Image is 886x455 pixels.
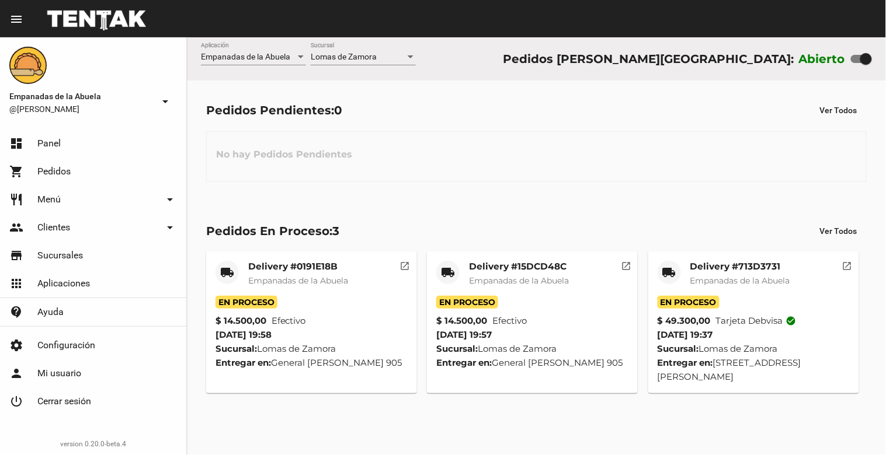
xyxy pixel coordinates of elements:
span: Empanadas de la Abuela [469,275,569,286]
button: Ver Todos [811,220,867,242]
span: Menú [37,194,61,205]
strong: Entregar en: [658,357,713,368]
div: version 0.20.0-beta.4 [9,438,177,450]
strong: $ 14.500,00 [216,314,266,328]
strong: $ 49.300,00 [658,314,711,328]
span: 0 [334,103,342,117]
span: [DATE] 19:37 [658,329,713,340]
span: Ver Todos [820,106,857,115]
span: Cerrar sesión [37,395,91,407]
span: Pedidos [37,166,71,177]
mat-icon: apps [9,276,23,290]
mat-icon: contact_support [9,305,23,319]
span: Tarjeta debvisa [716,314,797,328]
mat-icon: shopping_cart [9,164,23,178]
div: [STREET_ADDRESS][PERSON_NAME] [658,356,850,384]
div: Lomas de Zamora [436,342,628,356]
div: General [PERSON_NAME] 905 [436,356,628,370]
strong: $ 14.500,00 [436,314,487,328]
mat-icon: open_in_new [842,259,853,269]
mat-icon: check_circle [786,316,797,326]
mat-icon: settings [9,338,23,352]
div: Pedidos En Proceso: [206,222,339,240]
div: Pedidos [PERSON_NAME][GEOGRAPHIC_DATA]: [503,50,794,68]
div: Lomas de Zamora [658,342,850,356]
span: Aplicaciones [37,278,90,289]
strong: Entregar en: [216,357,271,368]
strong: Entregar en: [436,357,492,368]
div: Pedidos Pendientes: [206,101,342,120]
h3: No hay Pedidos Pendientes [207,137,362,172]
span: [DATE] 19:57 [436,329,492,340]
span: Mi usuario [37,367,81,379]
span: Configuración [37,339,95,351]
mat-icon: local_shipping [662,265,676,279]
div: General [PERSON_NAME] 905 [216,356,408,370]
mat-icon: local_shipping [441,265,455,279]
span: Lomas de Zamora [311,52,377,61]
mat-card-title: Delivery #713D3731 [690,261,790,272]
span: Efectivo [492,314,527,328]
mat-icon: power_settings_new [9,394,23,408]
span: Empanadas de la Abuela [201,52,290,61]
span: Empanadas de la Abuela [690,275,790,286]
mat-icon: arrow_drop_down [163,220,177,235]
span: Panel [37,138,61,149]
span: [DATE] 19:58 [216,329,272,340]
div: Lomas de Zamora [216,342,408,356]
span: 3 [332,224,339,238]
strong: Sucursal: [216,343,257,354]
mat-card-title: Delivery #15DCD48C [469,261,569,272]
mat-icon: open_in_new [400,259,411,269]
span: Empanadas de la Abuela [9,89,154,103]
mat-card-title: Delivery #0191E18B [248,261,348,272]
mat-icon: restaurant [9,192,23,206]
span: En Proceso [216,296,277,309]
span: Clientes [37,222,70,233]
button: Ver Todos [811,100,867,121]
strong: Sucursal: [436,343,478,354]
mat-icon: dashboard [9,136,23,150]
span: En Proceso [658,296,720,309]
mat-icon: people [9,220,23,235]
span: @[PERSON_NAME] [9,103,154,115]
mat-icon: arrow_drop_down [163,192,177,206]
img: f0136945-ed32-4f7c-91e3-a375bc4bb2c5.png [9,47,47,84]
span: Ver Todos [820,226,857,236]
mat-icon: person [9,366,23,380]
mat-icon: arrow_drop_down [158,94,172,108]
mat-icon: open_in_new [621,259,631,269]
span: Efectivo [272,314,306,328]
span: Sucursales [37,250,83,261]
span: Empanadas de la Abuela [248,275,348,286]
label: Abierto [799,50,846,68]
mat-icon: menu [9,12,23,26]
span: Ayuda [37,306,64,318]
mat-icon: store [9,249,23,262]
strong: Sucursal: [658,343,699,354]
span: En Proceso [436,296,498,309]
mat-icon: local_shipping [220,265,234,279]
